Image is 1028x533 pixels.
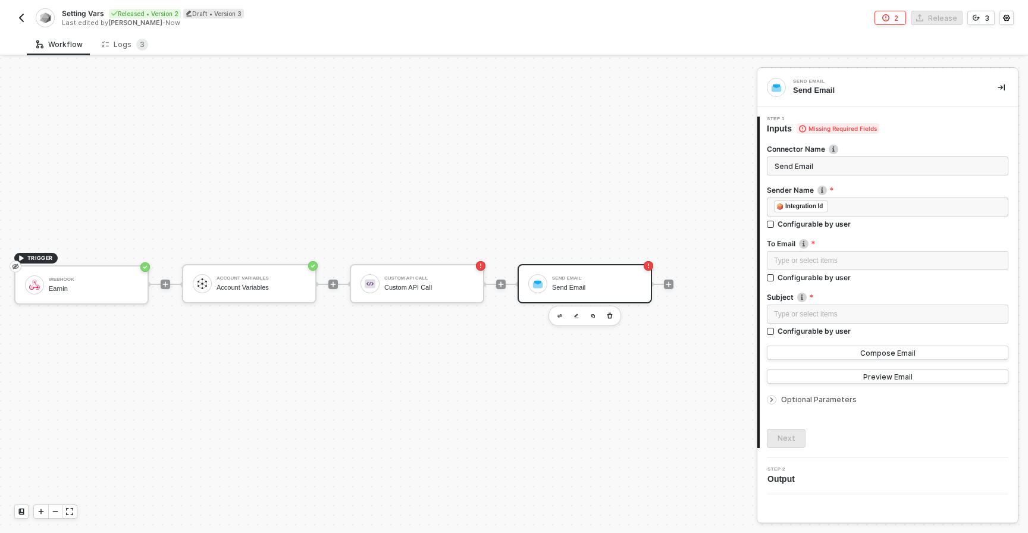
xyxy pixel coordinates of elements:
img: integration-icon [40,12,50,23]
span: icon-success-page [140,262,150,272]
span: Optional Parameters [781,395,857,404]
span: icon-success-page [308,261,318,271]
div: 2 [894,13,898,23]
img: edit-cred [557,314,562,318]
div: Custom API Call [384,276,474,281]
label: Connector Name [767,144,1008,154]
div: Configurable by user [778,326,851,336]
button: Release [911,11,963,25]
div: Integration Id [785,201,823,212]
div: Draft • Version 3 [183,9,244,18]
img: icon [29,280,40,290]
span: icon-play [665,281,672,288]
button: Compose Email [767,346,1008,360]
div: Custom API Call [384,284,474,291]
span: icon-error-page [644,261,653,271]
div: Account Variables [217,284,306,291]
div: Send Email [552,276,641,281]
button: back [14,11,29,25]
div: Optional Parameters [767,393,1008,406]
img: fieldIcon [777,203,783,210]
div: Account Variables [217,276,306,281]
img: back [17,13,26,23]
button: edit-cred [553,309,567,323]
span: icon-settings [1003,14,1010,21]
button: 3 [967,11,995,25]
span: icon-play [37,508,45,515]
img: icon-info [829,145,838,154]
span: Setting Vars [62,8,104,18]
img: icon-info [797,293,807,302]
div: Earnin [49,285,138,293]
img: edit-cred [574,313,579,319]
input: Enter description [767,156,1008,175]
div: Webhook [49,277,138,282]
div: Configurable by user [778,219,851,229]
span: icon-collapse-right [998,84,1005,91]
span: icon-play [162,281,169,288]
span: icon-play [497,281,504,288]
span: icon-versioning [973,14,980,21]
sup: 3 [136,39,148,51]
button: copy-block [586,309,600,323]
button: edit-cred [569,309,584,323]
span: Step 1 [767,117,879,121]
label: Sender Name [767,185,1008,195]
span: TRIGGER [27,253,53,263]
button: Preview Email [767,369,1008,384]
span: icon-play [330,281,337,288]
div: Step 1Inputs Missing Required FieldsConnector Nameicon-infoSender Nameicon-infofieldIconIntegrati... [757,117,1018,448]
span: 3 [140,40,145,49]
span: icon-minus [52,508,59,515]
div: Workflow [36,40,83,49]
img: icon-info [817,186,827,195]
span: Missing Required Fields [797,123,879,134]
div: Last edited by - Now [62,18,513,27]
span: icon-arrow-right-small [768,396,775,403]
div: 3 [985,13,989,23]
span: icon-expand [66,508,73,515]
span: icon-error-page [882,14,889,21]
div: Compose Email [860,348,916,358]
div: Logs [102,39,148,51]
div: Send Email [793,85,979,96]
label: To Email [767,239,1008,249]
span: icon-edit [186,10,192,17]
div: Released • Version 2 [109,9,181,18]
img: icon-info [799,239,808,249]
div: Send Email [552,284,641,291]
span: Output [767,473,800,485]
span: Step 2 [767,467,800,472]
div: Preview Email [863,372,913,382]
span: icon-play [18,255,25,262]
span: eye-invisible [12,262,19,271]
img: integration-icon [771,82,782,93]
img: copy-block [591,313,596,318]
span: icon-error-page [476,261,485,271]
div: Send Email [793,79,971,84]
button: Next [767,429,806,448]
span: [PERSON_NAME] [108,18,162,27]
div: Configurable by user [778,272,851,283]
img: icon [532,278,543,289]
img: icon [365,278,375,289]
img: icon [197,278,208,289]
button: 2 [875,11,906,25]
label: Subject [767,292,1008,302]
span: Inputs [767,123,879,134]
